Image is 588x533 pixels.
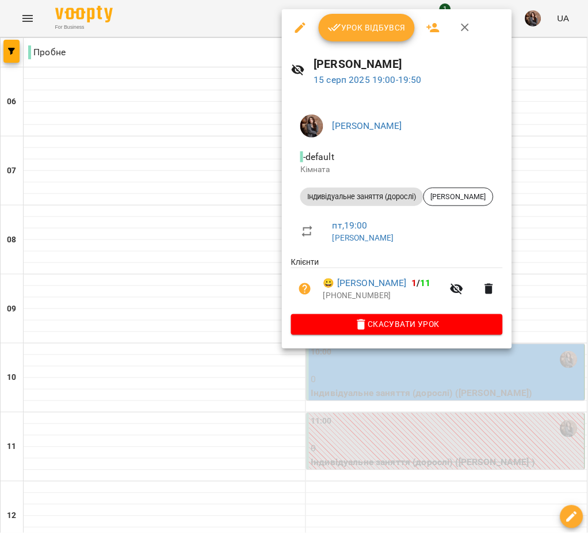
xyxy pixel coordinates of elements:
a: пт , 19:00 [333,220,368,231]
div: [PERSON_NAME] [423,188,494,206]
a: 😀 [PERSON_NAME] [323,276,407,290]
a: 15 серп 2025 19:00-19:50 [314,74,422,85]
span: 11 [421,277,431,288]
a: [PERSON_NAME] [333,120,402,131]
span: 1 [411,277,417,288]
b: / [411,277,431,288]
span: - default [300,151,337,162]
span: Індивідуальне заняття (дорослі) [300,192,423,202]
h6: [PERSON_NAME] [314,55,503,73]
button: Скасувати Урок [291,314,503,335]
a: [PERSON_NAME] [333,233,394,242]
span: [PERSON_NAME] [424,192,493,202]
img: 6c17d95c07e6703404428ddbc75e5e60.jpg [300,115,323,138]
button: Урок відбувся [319,14,415,41]
p: Кімната [300,164,494,176]
button: Візит ще не сплачено. Додати оплату? [291,275,319,303]
ul: Клієнти [291,256,503,314]
p: [PHONE_NUMBER] [323,290,443,302]
span: Урок відбувся [328,21,406,35]
span: Скасувати Урок [300,318,494,332]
